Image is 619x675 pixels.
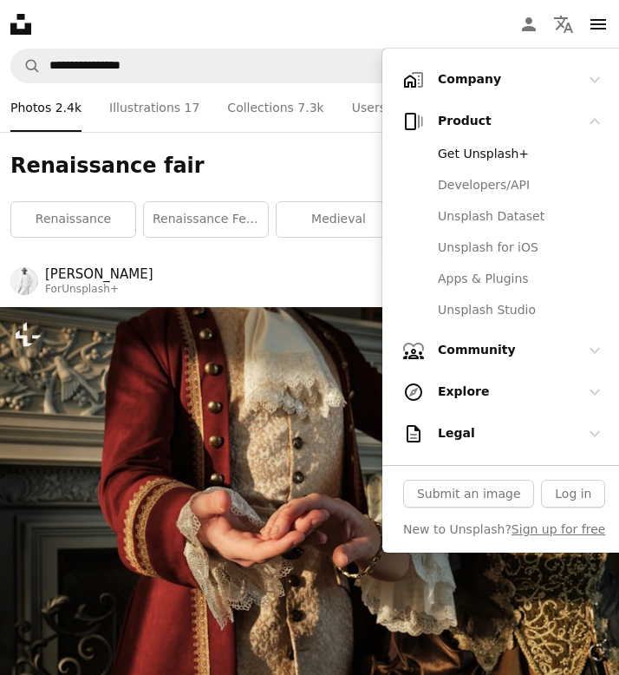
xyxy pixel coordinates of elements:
[546,7,581,42] button: Language
[277,202,401,237] a: medieval
[541,480,605,508] a: Log in
[45,265,153,283] a: [PERSON_NAME]
[427,201,605,233] a: Unsplash Dataset
[438,113,570,130] h1: Product
[427,139,605,170] a: Get Unsplash+
[403,62,605,97] summary: Company
[438,342,570,359] h1: Community
[11,49,41,82] button: Search Unsplash
[438,71,570,88] h1: Company
[403,333,605,368] summary: Community
[62,283,119,295] a: Unsplash+
[45,283,153,297] div: For
[10,153,609,180] h1: Renaissance fair
[11,202,135,237] a: renaissance
[10,267,38,295] img: Go to Andrej Lišakov's profile
[227,83,323,132] a: Collections 7.3k
[403,104,605,139] summary: Product
[185,98,200,117] span: 17
[403,416,605,451] summary: Legal
[403,375,605,410] summary: Explore
[511,521,606,539] a: Sign up for free
[297,98,323,117] span: 7.3k
[427,264,605,295] a: Apps & Plugins
[352,83,398,132] a: Users 0
[511,7,546,42] a: Log in / Sign up
[427,233,605,264] a: Unsplash for iOS
[427,295,605,326] a: Unsplash Studio
[403,521,605,539] div: New to Unsplash?
[10,14,31,35] a: Home — Unsplash
[438,383,570,401] h1: Explore
[403,480,534,508] button: Submit an image
[581,7,616,42] button: Menu
[10,49,577,83] form: Find visuals sitewide
[109,83,199,132] a: Illustrations 17
[144,202,268,237] a: renaissance festival
[438,425,570,442] h1: Legal
[427,170,605,201] a: Developers/API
